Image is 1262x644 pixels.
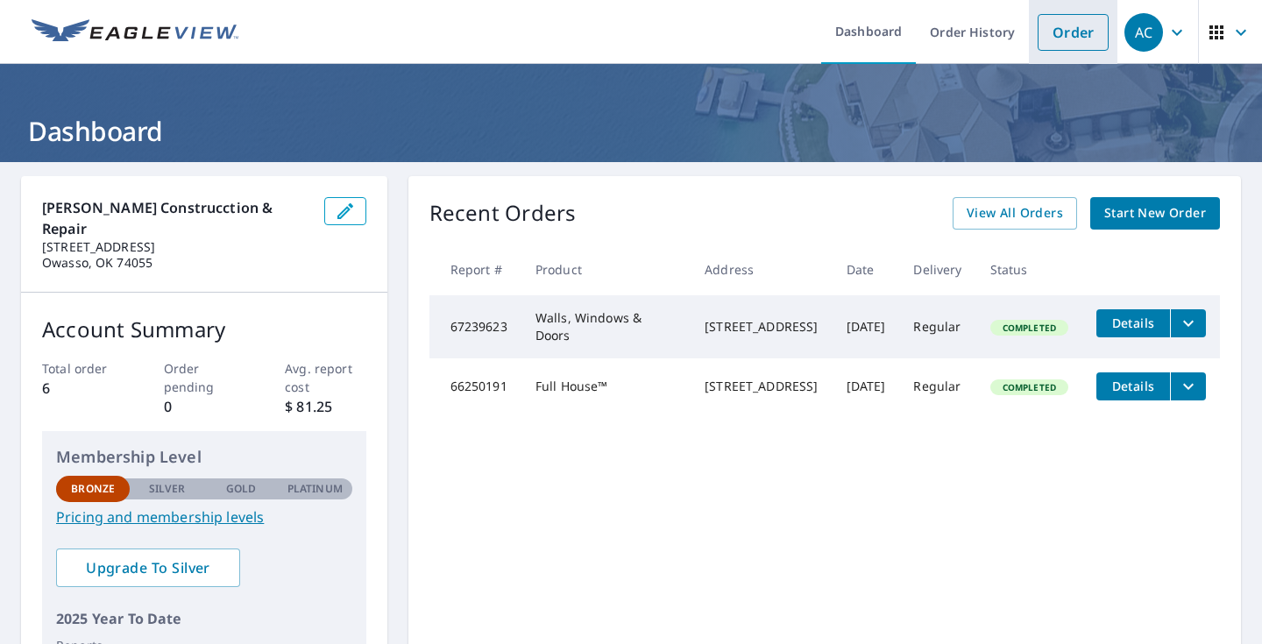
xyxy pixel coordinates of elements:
[899,244,975,295] th: Delivery
[56,506,352,527] a: Pricing and membership levels
[833,295,900,358] td: [DATE]
[521,244,691,295] th: Product
[70,558,226,577] span: Upgrade To Silver
[1104,202,1206,224] span: Start New Order
[21,113,1241,149] h1: Dashboard
[1096,309,1170,337] button: detailsBtn-67239623
[833,358,900,414] td: [DATE]
[833,244,900,295] th: Date
[164,359,245,396] p: Order pending
[164,396,245,417] p: 0
[1170,309,1206,337] button: filesDropdownBtn-67239623
[953,197,1077,230] a: View All Orders
[287,481,343,497] p: Platinum
[71,481,115,497] p: Bronze
[42,239,310,255] p: [STREET_ADDRESS]
[429,358,521,414] td: 66250191
[149,481,186,497] p: Silver
[42,197,310,239] p: [PERSON_NAME] Construcction & Repair
[992,381,1067,393] span: Completed
[32,19,238,46] img: EV Logo
[705,378,818,395] div: [STREET_ADDRESS]
[1124,13,1163,52] div: AC
[691,244,832,295] th: Address
[56,608,352,629] p: 2025 Year To Date
[42,314,366,345] p: Account Summary
[42,378,123,399] p: 6
[705,318,818,336] div: [STREET_ADDRESS]
[899,358,975,414] td: Regular
[1038,14,1109,51] a: Order
[521,295,691,358] td: Walls, Windows & Doors
[1090,197,1220,230] a: Start New Order
[42,359,123,378] p: Total order
[429,295,521,358] td: 67239623
[429,197,577,230] p: Recent Orders
[899,295,975,358] td: Regular
[521,358,691,414] td: Full House™
[285,396,365,417] p: $ 81.25
[1107,315,1159,331] span: Details
[56,445,352,469] p: Membership Level
[976,244,1082,295] th: Status
[429,244,521,295] th: Report #
[226,481,256,497] p: Gold
[967,202,1063,224] span: View All Orders
[1096,372,1170,400] button: detailsBtn-66250191
[56,548,240,587] a: Upgrade To Silver
[1107,378,1159,394] span: Details
[1170,372,1206,400] button: filesDropdownBtn-66250191
[992,322,1067,334] span: Completed
[42,255,310,271] p: Owasso, OK 74055
[285,359,365,396] p: Avg. report cost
